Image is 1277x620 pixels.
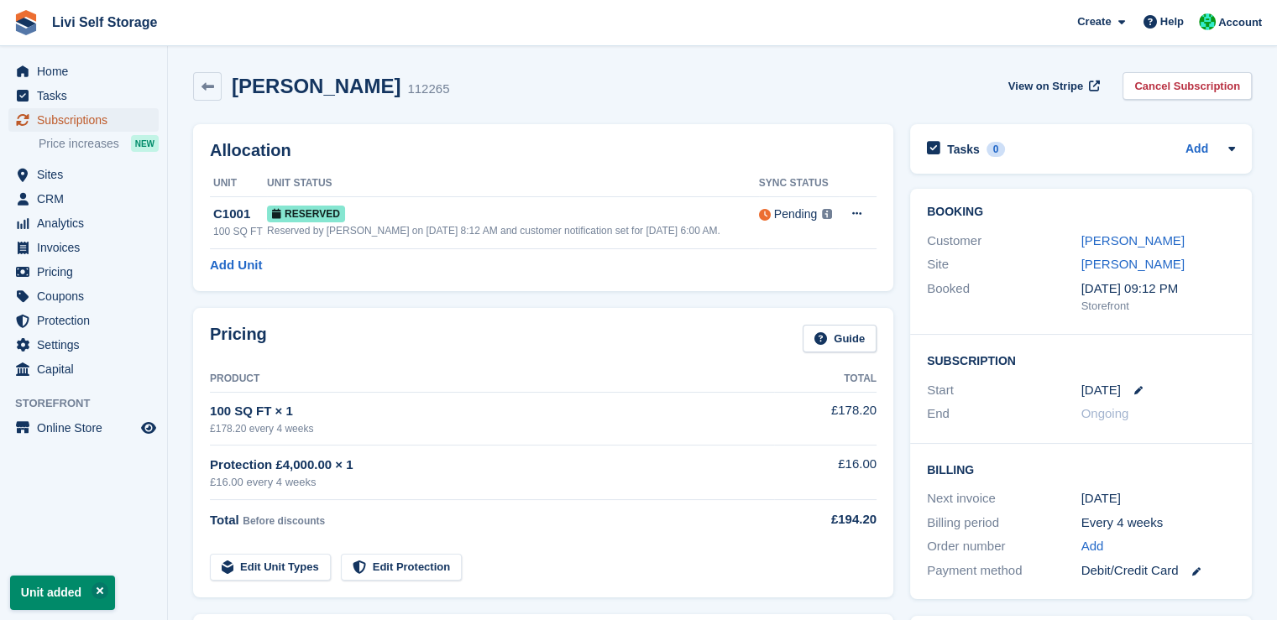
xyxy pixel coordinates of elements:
[210,456,774,475] div: Protection £4,000.00 × 1
[1185,140,1208,159] a: Add
[8,60,159,83] a: menu
[1077,13,1111,30] span: Create
[210,256,262,275] a: Add Unit
[927,404,1081,424] div: End
[8,309,159,332] a: menu
[139,418,159,438] a: Preview store
[1081,513,1236,533] div: Every 4 weeks
[10,576,115,610] p: Unit added
[927,561,1081,581] div: Payment method
[1218,14,1262,31] span: Account
[8,84,159,107] a: menu
[15,395,167,412] span: Storefront
[987,142,1006,157] div: 0
[8,236,159,259] a: menu
[947,142,980,157] h2: Tasks
[45,8,164,36] a: Livi Self Storage
[927,513,1081,533] div: Billing period
[37,236,138,259] span: Invoices
[8,357,159,381] a: menu
[927,279,1081,315] div: Booked
[927,352,1235,368] h2: Subscription
[1160,13,1184,30] span: Help
[13,10,39,35] img: stora-icon-8386f47178a22dfd0bd8f6a31ec36ba5ce8667c1dd55bd0f319d3a0aa187defe.svg
[1081,298,1236,315] div: Storefront
[210,421,774,436] div: £178.20 every 4 weeks
[8,260,159,284] a: menu
[39,134,159,153] a: Price increases NEW
[37,60,138,83] span: Home
[267,170,759,197] th: Unit Status
[1199,13,1216,30] img: Joe Robertson
[774,206,817,223] div: Pending
[8,108,159,132] a: menu
[37,309,138,332] span: Protection
[210,554,331,581] a: Edit Unit Types
[37,163,138,186] span: Sites
[39,136,119,152] span: Price increases
[927,206,1235,219] h2: Booking
[210,325,267,352] h2: Pricing
[210,170,267,197] th: Unit
[37,357,138,381] span: Capital
[210,141,877,160] h2: Allocation
[267,223,759,238] div: Reserved by [PERSON_NAME] on [DATE] 8:12 AM and customer notification set for [DATE] 6:00 AM.
[8,284,159,308] a: menu
[210,402,774,421] div: 100 SQ FT × 1
[267,206,345,222] span: Reserved
[213,205,267,224] div: C1001
[37,84,138,107] span: Tasks
[232,75,400,97] h2: [PERSON_NAME]
[774,445,877,500] td: £16.00
[37,416,138,440] span: Online Store
[1081,233,1185,247] a: [PERSON_NAME]
[927,381,1081,400] div: Start
[822,209,832,219] img: icon-info-grey-7440780725fd019a000dd9b08b2336e03edf1995a4989e88bcd33f0948082b44.svg
[37,333,138,357] span: Settings
[1002,72,1103,100] a: View on Stripe
[927,537,1081,556] div: Order number
[927,461,1235,477] h2: Billing
[8,333,159,357] a: menu
[37,284,138,308] span: Coupons
[1081,406,1129,420] span: Ongoing
[8,416,159,440] a: menu
[407,80,449,99] div: 112265
[803,325,877,352] a: Guide
[774,366,877,393] th: Total
[1081,489,1236,508] div: [DATE]
[1081,381,1121,400] time: 2025-10-20 00:00:00 UTC
[131,135,159,152] div: NEW
[37,108,138,132] span: Subscriptions
[8,187,159,211] a: menu
[1081,537,1104,556] a: Add
[341,554,462,581] a: Edit Protection
[774,392,877,445] td: £178.20
[927,232,1081,251] div: Customer
[1123,72,1252,100] a: Cancel Subscription
[1081,279,1236,299] div: [DATE] 09:12 PM
[243,515,325,527] span: Before discounts
[1081,561,1236,581] div: Debit/Credit Card
[37,187,138,211] span: CRM
[213,224,267,239] div: 100 SQ FT
[37,211,138,235] span: Analytics
[774,510,877,529] div: £194.20
[1008,78,1083,95] span: View on Stripe
[927,255,1081,274] div: Site
[8,211,159,235] a: menu
[927,489,1081,508] div: Next invoice
[37,260,138,284] span: Pricing
[759,170,839,197] th: Sync Status
[8,163,159,186] a: menu
[210,513,239,527] span: Total
[210,366,774,393] th: Product
[1081,257,1185,271] a: [PERSON_NAME]
[210,474,774,491] div: £16.00 every 4 weeks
